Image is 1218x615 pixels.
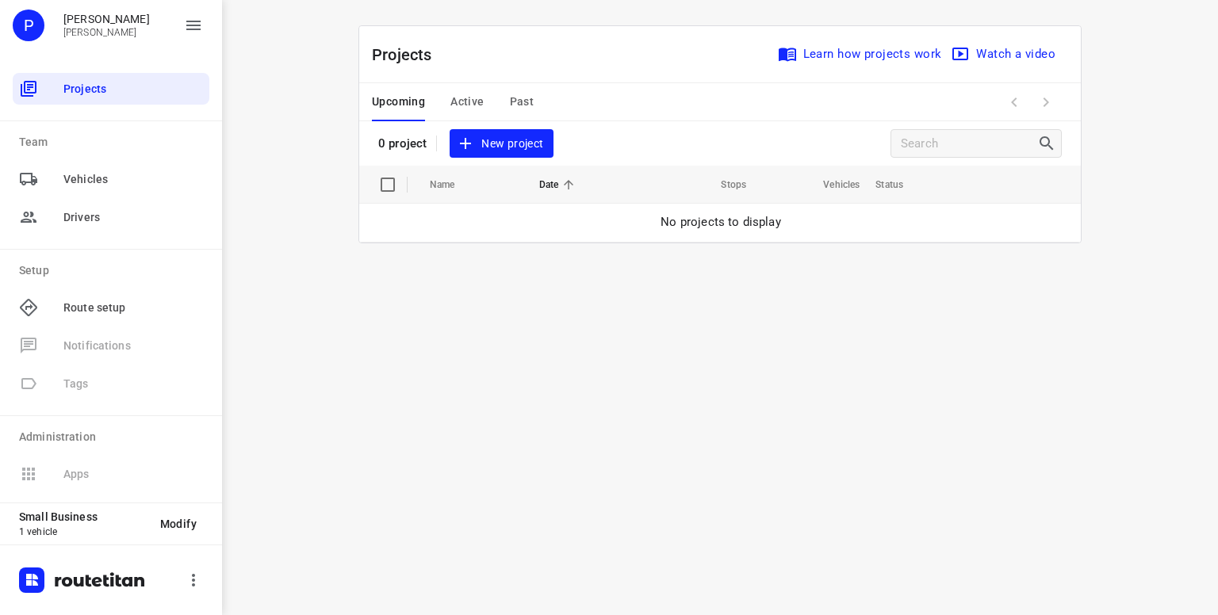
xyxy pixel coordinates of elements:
[430,175,476,194] span: Name
[147,510,209,538] button: Modify
[19,526,147,537] p: 1 vehicle
[510,92,534,112] span: Past
[19,429,209,445] p: Administration
[160,518,197,530] span: Modify
[13,292,209,323] div: Route setup
[459,134,543,154] span: New project
[63,171,203,188] span: Vehicles
[13,163,209,195] div: Vehicles
[875,175,924,194] span: Status
[1037,134,1061,153] div: Search
[63,300,203,316] span: Route setup
[19,510,147,523] p: Small Business
[372,43,445,67] p: Projects
[1030,86,1062,118] span: Next Page
[901,132,1037,156] input: Search projects
[539,175,580,194] span: Date
[13,365,209,403] span: Available only on our Business plan
[13,73,209,105] div: Projects
[63,81,203,97] span: Projects
[378,136,427,151] p: 0 project
[802,175,860,194] span: Vehicles
[13,327,209,365] span: Available only on our Business plan
[19,262,209,279] p: Setup
[63,13,150,25] p: Peter Hilderson
[450,129,553,159] button: New project
[998,86,1030,118] span: Previous Page
[13,10,44,41] div: P
[372,92,425,112] span: Upcoming
[63,209,203,226] span: Drivers
[700,175,746,194] span: Stops
[13,201,209,233] div: Drivers
[450,92,484,112] span: Active
[63,27,150,38] p: Peter Hilderson
[19,134,209,151] p: Team
[13,455,209,493] span: Available only on our Business plan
